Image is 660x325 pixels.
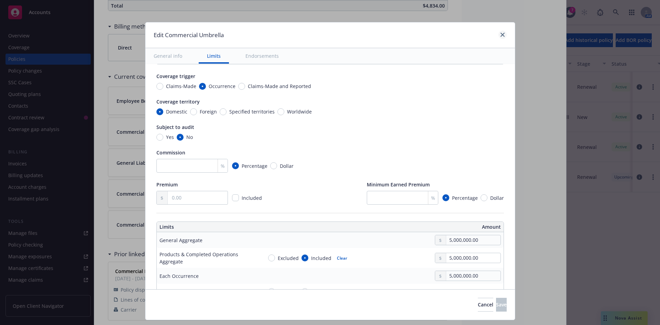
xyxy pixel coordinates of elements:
span: Dollar [280,162,294,170]
button: Endorsements [237,48,287,64]
div: Each Occurrence [159,272,199,280]
span: Domestic [166,108,187,115]
input: Claims-Made and Reported [238,83,245,90]
span: Occurrence [209,83,235,90]
th: Amount [333,222,503,232]
span: Minimum Earned Premium [367,181,430,188]
span: Coverage trigger [156,73,195,79]
span: No [186,133,193,141]
th: Limits [157,222,296,232]
input: Occurrence [199,83,206,90]
input: 0.00 [446,253,500,263]
input: Excluded [268,254,275,261]
input: Included [301,254,308,261]
input: Percentage [232,162,239,169]
span: Commission [156,149,185,156]
span: Coverage territory [156,98,200,105]
input: Domestic [156,108,163,115]
span: Subject to audit [156,124,194,130]
span: Yes [166,133,174,141]
span: Premium [156,181,178,188]
input: Excluded [268,288,275,295]
input: Foreign [190,108,197,115]
h1: Edit Commercial Umbrella [154,31,224,40]
span: Percentage [242,162,267,170]
span: Included [311,288,331,295]
button: General info [145,48,190,64]
span: Claims-Made [166,83,196,90]
span: Included [242,195,262,201]
input: Worldwide [277,108,284,115]
span: Percentage [452,194,478,202]
div: General Aggregate [159,237,202,244]
input: 0.00 [168,191,227,204]
input: Percentage [442,194,449,201]
span: % [221,162,225,170]
input: Included [301,288,308,295]
span: Worldwide [287,108,312,115]
span: % [431,194,435,202]
span: Specified territories [229,108,275,115]
span: Foreign [200,108,217,115]
span: Excluded [278,288,299,295]
input: No [177,134,184,141]
span: Claims-Made and Reported [248,83,311,90]
span: Excluded [278,254,299,262]
input: 0.00 [446,235,500,245]
input: Dollar [270,162,277,169]
input: 0.00 [446,271,500,281]
input: Claims-Made [156,83,163,90]
span: Included [311,254,331,262]
button: Clear [333,253,351,263]
input: Specified territories [220,108,227,115]
div: Crisis Management Expense [159,288,225,295]
input: Yes [156,134,163,141]
div: Products & Completed Operations Aggregate [159,251,257,265]
button: Limits [199,48,229,64]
